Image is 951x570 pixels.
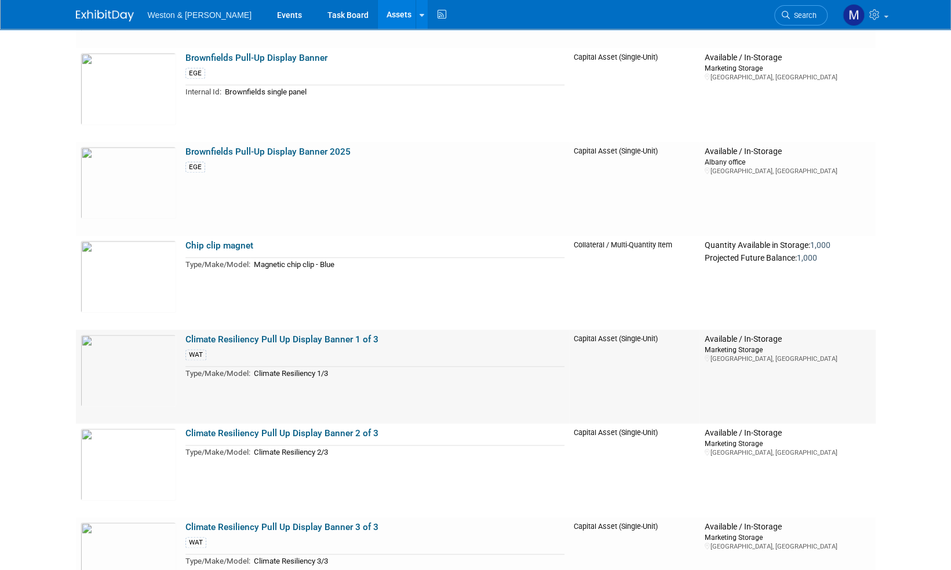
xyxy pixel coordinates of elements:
a: Climate Resiliency Pull Up Display Banner 1 of 3 [185,334,378,345]
a: Climate Resiliency Pull Up Display Banner 2 of 3 [185,428,378,439]
div: Quantity Available in Storage: [704,240,870,251]
td: Capital Asset (Single-Unit) [569,48,700,142]
div: WAT [185,537,206,548]
a: Climate Resiliency Pull Up Display Banner 3 of 3 [185,522,378,532]
img: Mary Ann Trujillo [843,4,865,26]
td: Brownfields single panel [221,85,564,98]
div: Albany office [704,157,870,167]
td: Climate Resiliency 3/3 [250,554,564,568]
td: Capital Asset (Single-Unit) [569,330,700,423]
div: EGE [185,68,205,79]
div: WAT [185,349,206,360]
td: Type/Make/Model: [185,445,250,459]
td: Type/Make/Model: [185,258,250,271]
div: Available / In-Storage [704,334,870,345]
a: Brownfields Pull-Up Display Banner [185,53,327,63]
div: [GEOGRAPHIC_DATA], [GEOGRAPHIC_DATA] [704,167,870,176]
div: Available / In-Storage [704,147,870,157]
div: Marketing Storage [704,63,870,73]
span: Weston & [PERSON_NAME] [148,10,252,20]
td: Internal Id: [185,85,221,98]
div: Marketing Storage [704,439,870,448]
div: Marketing Storage [704,345,870,355]
div: [GEOGRAPHIC_DATA], [GEOGRAPHIC_DATA] [704,542,870,551]
td: Capital Asset (Single-Unit) [569,142,700,236]
div: Available / In-Storage [704,53,870,63]
a: Chip clip magnet [185,240,253,251]
div: EGE [185,162,205,173]
div: Available / In-Storage [704,428,870,439]
span: Search [790,11,817,20]
td: Collateral / Multi-Quantity Item [569,236,700,330]
span: 1,000 [810,240,830,250]
a: Search [774,5,828,25]
td: Type/Make/Model: [185,554,250,568]
td: Climate Resiliency 2/3 [250,445,564,459]
div: Marketing Storage [704,532,870,542]
a: Brownfields Pull-Up Display Banner 2025 [185,147,351,157]
div: [GEOGRAPHIC_DATA], [GEOGRAPHIC_DATA] [704,448,870,457]
div: Projected Future Balance: [704,251,870,264]
div: Available / In-Storage [704,522,870,532]
td: Magnetic chip clip - Blue [250,258,564,271]
span: 1,000 [796,253,817,262]
td: Climate Resiliency 1/3 [250,367,564,380]
td: Capital Asset (Single-Unit) [569,423,700,517]
img: ExhibitDay [76,10,134,21]
td: Type/Make/Model: [185,367,250,380]
div: [GEOGRAPHIC_DATA], [GEOGRAPHIC_DATA] [704,73,870,82]
div: [GEOGRAPHIC_DATA], [GEOGRAPHIC_DATA] [704,355,870,363]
